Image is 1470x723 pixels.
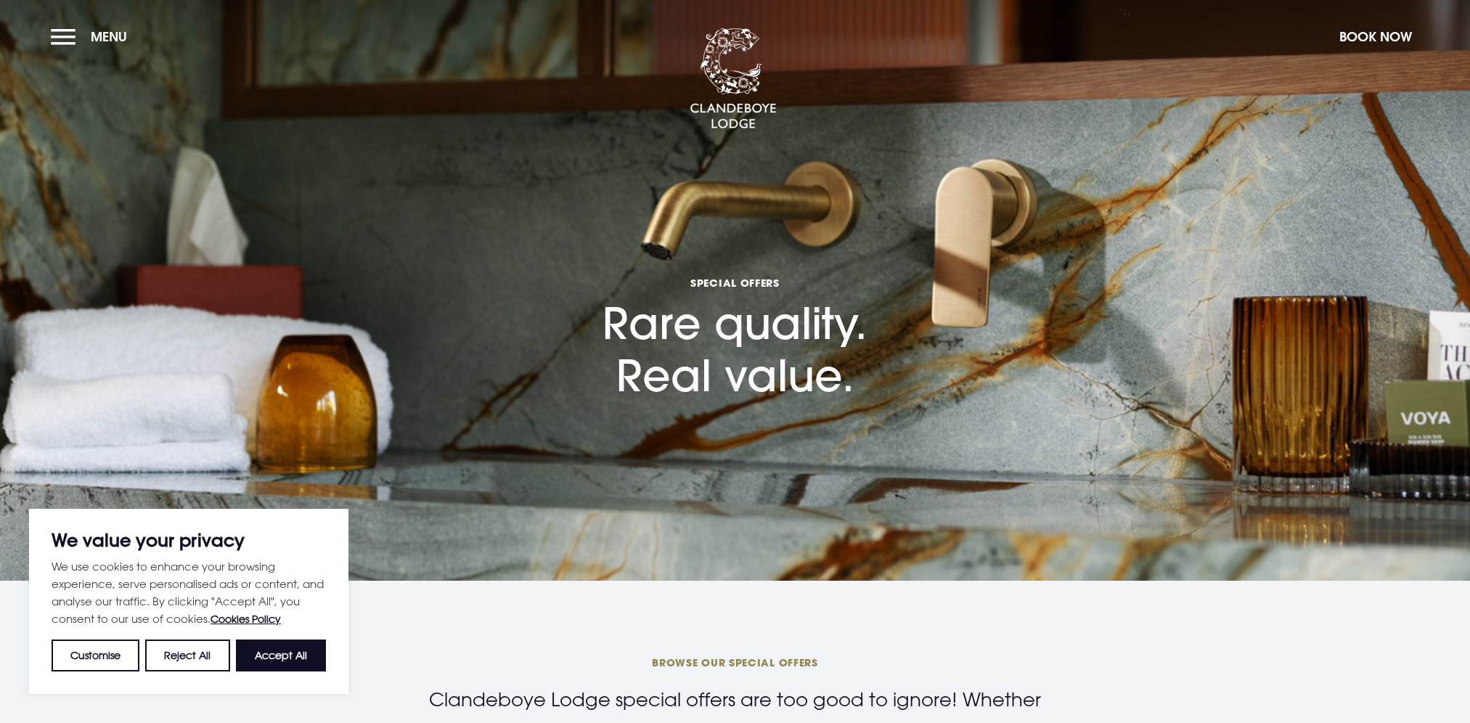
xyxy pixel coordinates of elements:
div: We value your privacy [29,509,348,694]
p: We value your privacy [52,531,326,549]
button: Reject All [145,640,229,671]
button: Book Now [1332,21,1419,52]
button: Menu [51,21,134,52]
button: Accept All [236,640,326,671]
a: Cookies Policy [211,613,281,625]
img: Clandeboye Lodge [690,28,777,130]
span: Menu [91,28,127,45]
h1: Rare quality. Real value. [603,187,867,401]
span: BROWSE OUR SPECIAL OFFERS [389,655,1080,669]
span: Special Offers [603,276,867,290]
p: We use cookies to enhance your browsing experience, serve personalised ads or content, and analys... [52,557,326,628]
button: Customise [52,640,139,671]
